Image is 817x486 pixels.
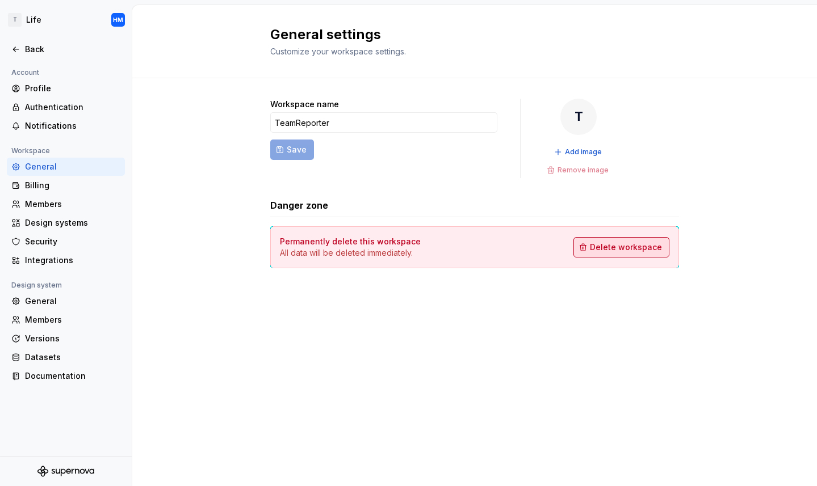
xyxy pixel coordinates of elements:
a: Back [7,40,125,58]
svg: Supernova Logo [37,466,94,477]
span: Delete workspace [590,242,662,253]
div: HM [113,15,123,24]
a: Members [7,195,125,213]
button: TLifeHM [2,7,129,32]
a: Authentication [7,98,125,116]
a: Design systems [7,214,125,232]
button: Delete workspace [573,237,669,257]
div: Notifications [25,120,120,132]
a: General [7,292,125,310]
div: Workspace [7,144,55,158]
div: Design system [7,278,66,292]
div: Profile [25,83,120,94]
a: Datasets [7,348,125,366]
div: Members [25,198,120,210]
div: Design systems [25,217,120,229]
a: Versions [7,329,125,348]
h3: Danger zone [270,198,328,212]
div: T [560,99,597,135]
div: General [25,295,120,307]
div: Integrations [25,255,120,266]
a: Security [7,233,125,251]
div: Billing [25,180,120,191]
span: Customize your workspace settings. [270,47,406,56]
div: Life [26,14,41,26]
div: General [25,161,120,172]
div: Back [25,44,120,55]
a: Members [7,311,125,329]
div: Authentication [25,102,120,113]
a: Integrations [7,251,125,269]
div: Members [25,314,120,326]
a: Documentation [7,367,125,385]
a: General [7,158,125,176]
div: Versions [25,333,120,344]
button: Add image [551,144,607,160]
span: Add image [565,147,602,157]
div: Documentation [25,370,120,382]
div: Datasets [25,352,120,363]
a: Notifications [7,117,125,135]
label: Workspace name [270,99,339,110]
p: All data will be deleted immediately. [280,247,421,259]
a: Billing [7,176,125,195]
h4: Permanently delete this workspace [280,236,421,247]
h2: General settings [270,26,665,44]
div: Account [7,66,44,79]
div: T [8,13,22,27]
div: Security [25,236,120,247]
a: Profile [7,79,125,98]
